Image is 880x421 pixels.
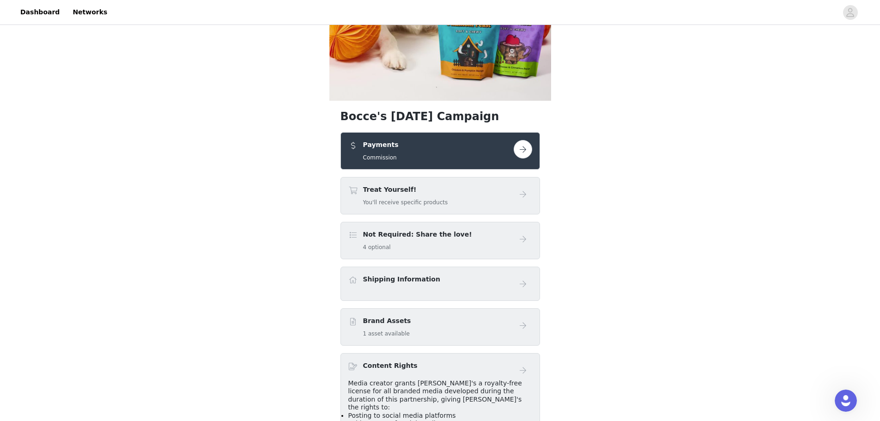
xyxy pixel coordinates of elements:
div: Not Required: Share the love! [340,222,540,259]
span: Posting to social media platforms [348,412,456,419]
a: Dashboard [15,2,65,23]
span: Media creator grants [PERSON_NAME]'s a royalty-free license for all branded media developed durin... [348,379,522,411]
h4: Content Rights [363,361,418,371]
h5: 4 optional [363,243,472,251]
h4: Treat Yourself! [363,185,448,195]
div: Brand Assets [340,308,540,346]
h4: Shipping Information [363,275,440,284]
div: Shipping Information [340,267,540,301]
h5: Commission [363,153,399,162]
h5: 1 asset available [363,329,411,338]
div: Payments [340,132,540,170]
h5: You'll receive specific products [363,198,448,207]
div: avatar [846,5,855,20]
div: Treat Yourself! [340,177,540,214]
h1: Bocce's [DATE] Campaign [340,108,540,125]
h4: Brand Assets [363,316,411,326]
a: Networks [67,2,113,23]
iframe: Intercom live chat [835,390,857,412]
h4: Payments [363,140,399,150]
h4: Not Required: Share the love! [363,230,472,239]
